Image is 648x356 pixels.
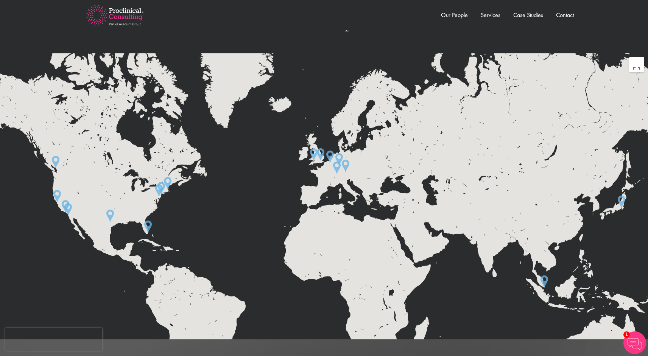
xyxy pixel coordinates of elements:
a: Our People [441,11,468,19]
a: Case Studies [513,11,543,19]
span: 1 [623,331,630,338]
iframe: reCAPTCHA [5,328,102,351]
img: Chatbot [623,331,646,354]
a: Contact [556,11,574,19]
button: Toggle fullscreen view [629,57,644,72]
a: Privacy Policy [51,79,87,85]
a: Services [481,11,500,19]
